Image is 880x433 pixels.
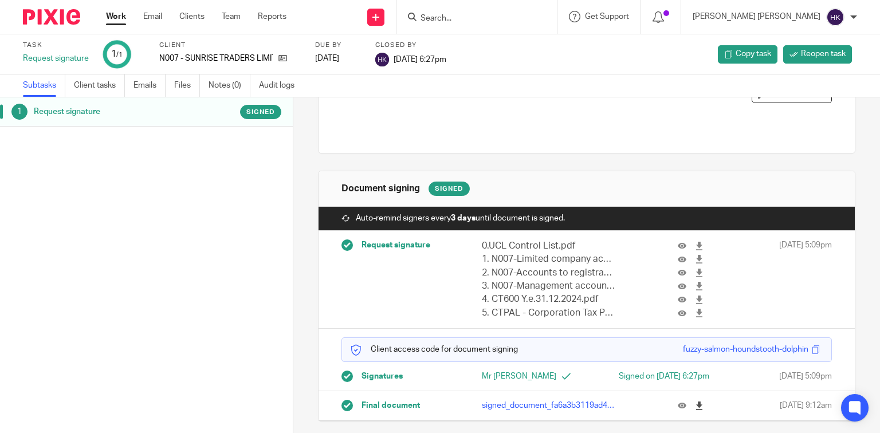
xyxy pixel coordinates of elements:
[11,104,27,120] div: 1
[174,74,200,97] a: Files
[23,41,89,50] label: Task
[585,13,629,21] span: Get Support
[179,11,205,22] a: Clients
[23,9,80,25] img: Pixie
[780,400,832,411] span: [DATE] 9:12am
[362,400,420,411] span: Final document
[482,280,615,293] p: 3. N007-Management accounts 18.2-MAN.PDF
[451,214,476,222] strong: 3 days
[394,55,446,63] span: [DATE] 6:27pm
[259,74,303,97] a: Audit logs
[783,45,852,64] a: Reopen task
[362,371,403,382] span: Signatures
[111,48,123,61] div: 1
[482,239,615,253] p: 0.UCL Control List.pdf
[258,11,286,22] a: Reports
[23,74,65,97] a: Subtasks
[604,371,709,382] div: Signed on [DATE] 6:27pm
[106,11,126,22] a: Work
[482,306,615,320] p: 5. CTPAL - Corporation Tax Payment Advice Letter.pdf
[482,400,615,411] p: signed_document_fa6a3b3119ad44d8bf9677cedabe86c2.pdf
[375,53,389,66] img: svg%3E
[23,53,89,64] div: Request signature
[362,239,430,251] span: Request signature
[736,48,771,60] span: Copy task
[315,41,361,50] label: Due by
[133,74,166,97] a: Emails
[419,14,522,24] input: Search
[779,371,832,382] span: [DATE] 5:09pm
[779,239,832,320] span: [DATE] 5:09pm
[693,11,820,22] p: [PERSON_NAME] [PERSON_NAME]
[315,53,361,64] div: [DATE]
[826,8,844,26] img: svg%3E
[482,371,587,382] p: Mr [PERSON_NAME]
[34,103,199,120] h1: Request signature
[482,293,615,306] p: 4. CT600 Y.e.31.12.2024.pdf
[351,344,518,355] p: Client access code for document signing
[159,53,273,64] p: N007 - SUNRISE TRADERS LIMITED
[801,48,846,60] span: Reopen task
[341,183,420,195] h1: Document signing
[482,266,615,280] p: 2. N007-Accounts to registrar (filleted).PDF
[482,253,615,266] p: 1. N007-Limited company accounts.PDF
[683,344,808,355] div: fuzzy-salmon-houndstooth-dolphin
[159,41,301,50] label: Client
[116,52,123,58] small: /1
[74,74,125,97] a: Client tasks
[246,107,275,117] span: Signed
[718,45,777,64] a: Copy task
[209,74,250,97] a: Notes (0)
[143,11,162,22] a: Email
[222,11,241,22] a: Team
[375,41,446,50] label: Closed by
[429,182,470,196] div: Signed
[356,212,565,224] span: Auto-remind signers every until document is signed.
